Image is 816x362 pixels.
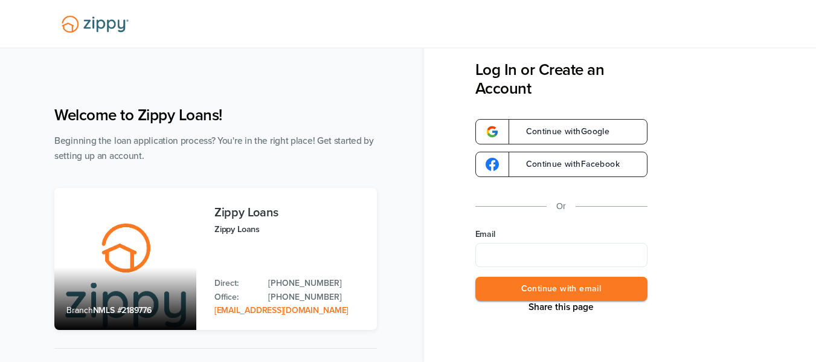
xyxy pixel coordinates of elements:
[54,10,136,38] img: Lender Logo
[486,125,499,138] img: google-logo
[214,305,349,315] a: Email Address: zippyguide@zippymh.com
[514,160,620,169] span: Continue with Facebook
[486,158,499,171] img: google-logo
[556,199,566,214] p: Or
[514,128,610,136] span: Continue with Google
[268,277,365,290] a: Direct Phone: 512-975-2947
[66,305,93,315] span: Branch
[214,222,365,236] p: Zippy Loans
[214,291,256,304] p: Office:
[214,277,256,290] p: Direct:
[475,243,647,267] input: Email Address
[475,228,647,241] label: Email
[268,291,365,304] a: Office Phone: 512-975-2947
[475,60,647,98] h3: Log In or Create an Account
[525,301,597,313] button: Share This Page
[475,277,647,302] button: Continue with email
[93,305,152,315] span: NMLS #2189776
[214,206,365,219] h3: Zippy Loans
[54,135,374,161] span: Beginning the loan application process? You're in the right place! Get started by setting up an a...
[54,106,377,124] h1: Welcome to Zippy Loans!
[475,119,647,144] a: google-logoContinue withGoogle
[475,152,647,177] a: google-logoContinue withFacebook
